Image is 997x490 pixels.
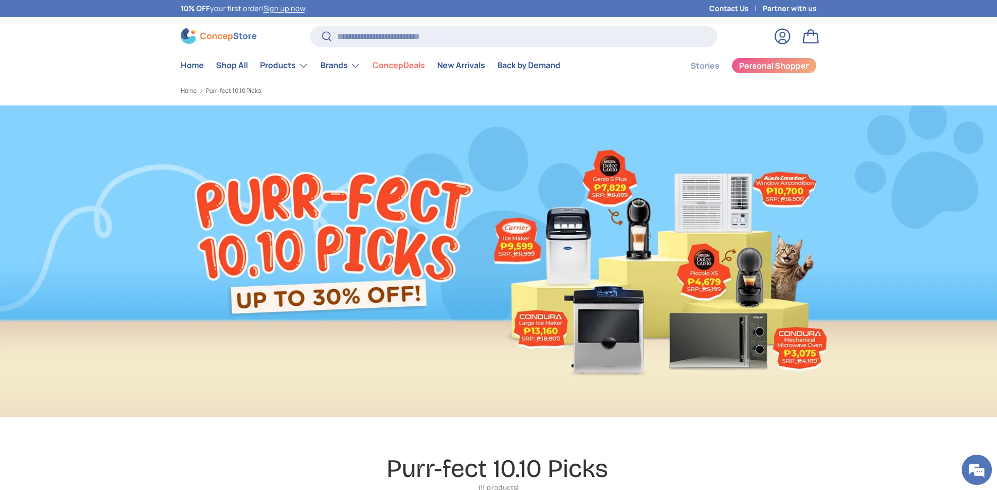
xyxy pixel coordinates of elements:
p: your first order! . [181,3,307,14]
nav: Primary [181,56,560,76]
a: Sign up now [264,4,305,13]
a: Shop All [216,56,248,75]
a: Back by Demand [497,56,560,75]
a: Contact Us [709,3,763,14]
summary: Products [254,56,314,76]
a: Partner with us [763,3,817,14]
h1: Purr-fect 10.10 Picks [387,454,608,483]
nav: Secondary [666,56,817,76]
a: Home [181,56,204,75]
a: ConcepDeals [373,56,425,75]
span: Personal Shopper [739,62,809,70]
summary: Brands [314,56,366,76]
strong: 10% OFF [181,4,210,13]
img: ConcepStore [181,28,256,44]
a: Home [181,88,197,94]
a: Purr-fect 10.10 Picks [206,88,261,94]
a: Personal Shopper [731,58,817,74]
a: New Arrivals [437,56,485,75]
nav: Breadcrumbs [181,86,817,95]
a: Stories [691,56,719,76]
